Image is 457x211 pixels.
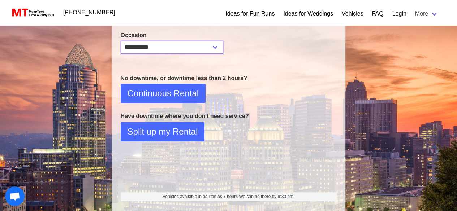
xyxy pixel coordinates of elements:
[283,9,333,18] a: Ideas for Weddings
[5,186,25,206] a: Open chat
[342,9,363,18] a: Vehicles
[128,125,198,138] span: Split up my Rental
[225,9,275,18] a: Ideas for Fun Runs
[121,112,337,120] p: Have downtime where you don't need service?
[121,84,206,103] button: Continuous Rental
[239,194,294,199] span: We can be there by 9:30 pm.
[121,74,337,83] p: No downtime, or downtime less than 2 hours?
[128,87,199,100] span: Continuous Rental
[121,31,223,40] label: Occasion
[411,6,443,21] a: More
[392,9,406,18] a: Login
[163,193,294,200] span: Vehicles available in as little as 7 hours.
[121,122,205,141] button: Split up my Rental
[59,5,120,20] a: [PHONE_NUMBER]
[372,9,383,18] a: FAQ
[10,8,55,18] img: MotorToys Logo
